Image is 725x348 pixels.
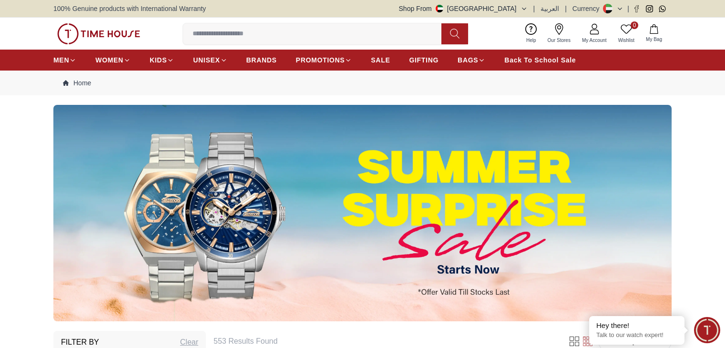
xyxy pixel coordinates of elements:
[504,51,576,69] a: Back To School Sale
[150,51,174,69] a: KIDS
[53,4,206,13] span: 100% Genuine products with International Warranty
[521,21,542,46] a: Help
[53,51,76,69] a: MEN
[214,336,556,347] h6: 553 Results Found
[541,4,559,13] button: العربية
[694,317,720,343] div: Chat Widget
[296,51,352,69] a: PROMOTIONS
[642,36,666,43] span: My Bag
[399,4,528,13] button: Shop From[GEOGRAPHIC_DATA]
[458,55,478,65] span: BAGS
[63,78,91,88] a: Home
[544,37,574,44] span: Our Stores
[193,51,227,69] a: UNISEX
[633,5,640,12] a: Facebook
[614,37,638,44] span: Wishlist
[646,5,653,12] a: Instagram
[53,71,672,95] nav: Breadcrumb
[631,21,638,29] span: 0
[640,22,668,45] button: My Bag
[627,4,629,13] span: |
[565,4,567,13] span: |
[371,51,390,69] a: SALE
[436,5,443,12] img: United Arab Emirates
[193,55,220,65] span: UNISEX
[613,21,640,46] a: 0Wishlist
[57,23,140,44] img: ...
[572,4,603,13] div: Currency
[533,4,535,13] span: |
[522,37,540,44] span: Help
[246,55,277,65] span: BRANDS
[371,55,390,65] span: SALE
[53,55,69,65] span: MEN
[504,55,576,65] span: Back To School Sale
[95,51,131,69] a: WOMEN
[578,37,611,44] span: My Account
[409,55,439,65] span: GIFTING
[53,105,672,321] img: ...
[61,337,99,348] h3: Filter By
[542,21,576,46] a: Our Stores
[409,51,439,69] a: GIFTING
[95,55,123,65] span: WOMEN
[296,55,345,65] span: PROMOTIONS
[659,5,666,12] a: Whatsapp
[458,51,485,69] a: BAGS
[596,321,677,330] div: Hey there!
[246,51,277,69] a: BRANDS
[596,331,677,339] p: Talk to our watch expert!
[180,337,198,348] div: Clear
[150,55,167,65] span: KIDS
